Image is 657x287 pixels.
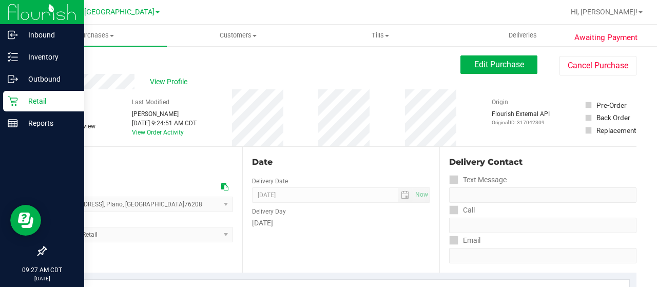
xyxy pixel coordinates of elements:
p: Original ID: 317042309 [492,119,550,126]
div: Copy address to clipboard [221,182,228,193]
div: Location [45,156,233,168]
span: Purchases [25,31,167,40]
div: Delivery Contact [449,156,636,168]
iframe: Resource center [10,205,41,236]
button: Edit Purchase [460,55,537,74]
span: Edit Purchase [474,60,524,69]
p: Inventory [18,51,80,63]
inline-svg: Reports [8,118,18,128]
input: Format: (999) 999-9999 [449,187,636,203]
div: Replacement [596,125,636,136]
label: Origin [492,98,508,107]
div: [DATE] [252,218,430,228]
label: Call [449,203,475,218]
span: Awaiting Payment [574,32,637,44]
div: Back Order [596,112,630,123]
label: Text Message [449,173,507,187]
p: Outbound [18,73,80,85]
span: TX Austin [GEOGRAPHIC_DATA] [50,8,154,16]
span: View Profile [150,76,191,87]
button: Cancel Purchase [559,56,636,75]
a: View Order Activity [132,129,184,136]
a: Tills [309,25,451,46]
p: Reports [18,117,80,129]
div: [DATE] 9:24:51 AM CDT [132,119,197,128]
p: [DATE] [5,275,80,282]
span: Deliveries [495,31,551,40]
a: Purchases [25,25,167,46]
input: Format: (999) 999-9999 [449,218,636,233]
a: Customers [167,25,309,46]
div: [PERSON_NAME] [132,109,197,119]
p: 09:27 AM CDT [5,265,80,275]
p: Inbound [18,29,80,41]
label: Delivery Day [252,207,286,216]
div: Date [252,156,430,168]
inline-svg: Outbound [8,74,18,84]
label: Delivery Date [252,177,288,186]
div: Pre-Order [596,100,627,110]
span: Hi, [PERSON_NAME]! [571,8,637,16]
inline-svg: Inventory [8,52,18,62]
span: Customers [167,31,308,40]
div: Flourish External API [492,109,550,126]
span: Tills [310,31,451,40]
inline-svg: Inbound [8,30,18,40]
p: Retail [18,95,80,107]
inline-svg: Retail [8,96,18,106]
label: Last Modified [132,98,169,107]
a: Deliveries [452,25,594,46]
label: Email [449,233,480,248]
